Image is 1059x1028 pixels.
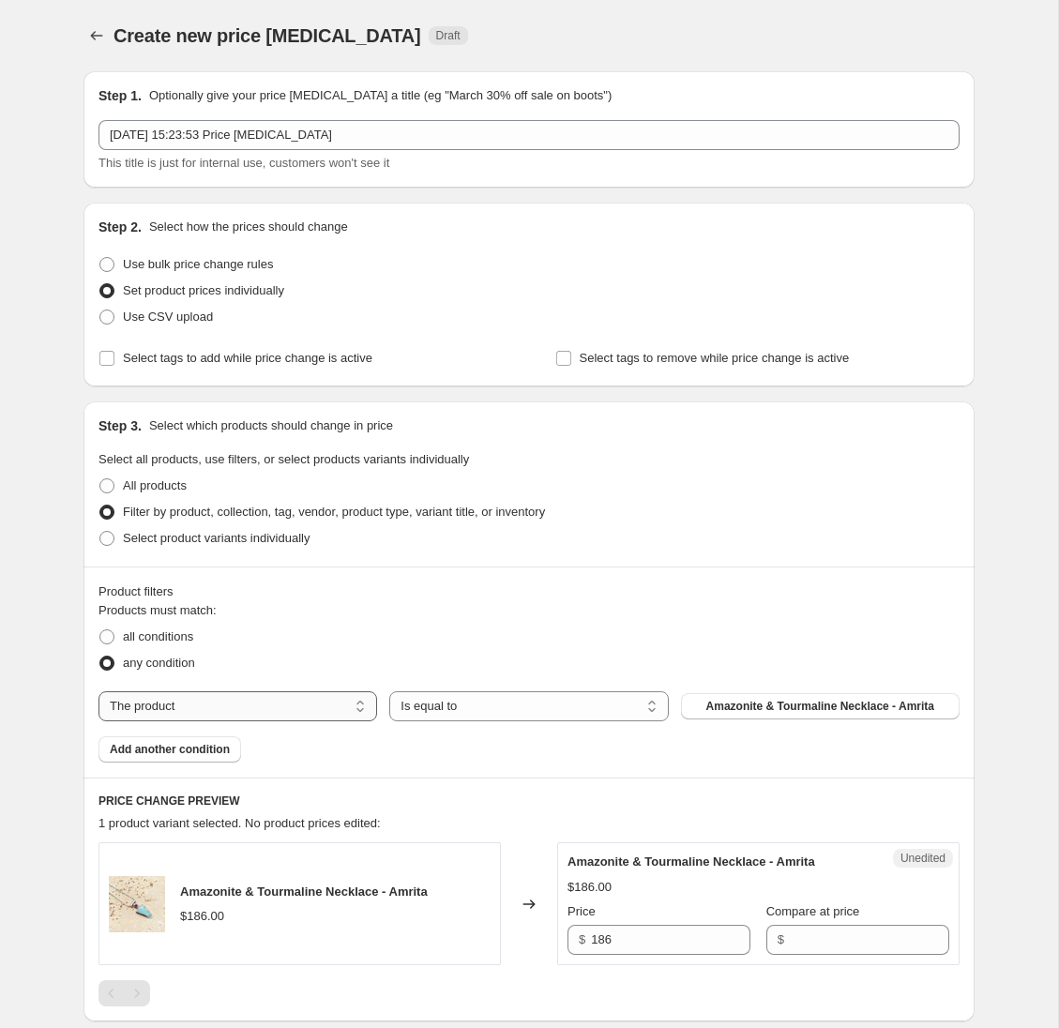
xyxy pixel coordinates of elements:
[98,603,217,617] span: Products must match:
[681,693,960,719] button: Amazonite & Tourmaline Necklace - Amrita
[778,932,784,946] span: $
[123,257,273,271] span: Use bulk price change rules
[113,25,421,46] span: Create new price [MEDICAL_DATA]
[98,816,381,830] span: 1 product variant selected. No product prices edited:
[98,156,389,170] span: This title is just for internal use, customers won't see it
[900,851,946,866] span: Unedited
[98,416,142,435] h2: Step 3.
[123,283,284,297] span: Set product prices individually
[109,876,165,932] img: Amazonitegarnetnecklace_80x.jpg
[580,351,850,365] span: Select tags to remove while price change is active
[149,86,612,105] p: Optionally give your price [MEDICAL_DATA] a title (eg "March 30% off sale on boots")
[123,531,310,545] span: Select product variants individually
[766,904,860,918] span: Compare at price
[98,218,142,236] h2: Step 2.
[98,86,142,105] h2: Step 1.
[567,878,612,897] div: $186.00
[579,932,585,946] span: $
[98,120,960,150] input: 30% off holiday sale
[123,478,187,492] span: All products
[98,736,241,763] button: Add another condition
[98,980,150,1006] nav: Pagination
[123,505,545,519] span: Filter by product, collection, tag, vendor, product type, variant title, or inventory
[706,699,934,714] span: Amazonite & Tourmaline Necklace - Amrita
[98,582,960,601] div: Product filters
[567,904,596,918] span: Price
[110,742,230,757] span: Add another condition
[567,854,815,869] span: Amazonite & Tourmaline Necklace - Amrita
[149,416,393,435] p: Select which products should change in price
[149,218,348,236] p: Select how the prices should change
[83,23,110,49] button: Price change jobs
[180,907,224,926] div: $186.00
[180,884,428,899] span: Amazonite & Tourmaline Necklace - Amrita
[123,629,193,643] span: all conditions
[436,28,461,43] span: Draft
[123,310,213,324] span: Use CSV upload
[123,656,195,670] span: any condition
[123,351,372,365] span: Select tags to add while price change is active
[98,794,960,809] h6: PRICE CHANGE PREVIEW
[98,452,469,466] span: Select all products, use filters, or select products variants individually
